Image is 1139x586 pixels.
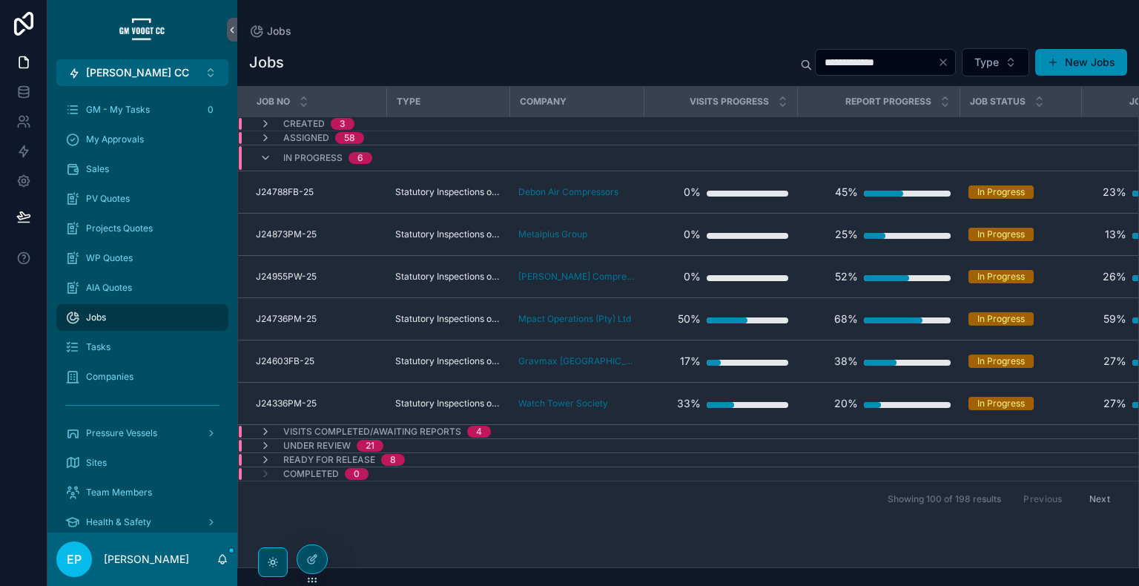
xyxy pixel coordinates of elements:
a: Pressure Vessels [56,420,228,447]
a: 33% [653,389,788,418]
div: 23% [1103,177,1126,207]
div: 27% [1103,346,1126,376]
a: Companies [56,363,228,390]
a: Gravmax [GEOGRAPHIC_DATA] [518,355,635,367]
div: 58 [344,132,355,144]
span: Completed [283,468,339,480]
span: Type [974,55,999,70]
a: Mpact Operations (Pty) Ltd [518,313,635,325]
span: Job Status [970,96,1026,108]
a: Jobs [249,24,291,39]
a: In Progress [968,185,1072,199]
div: 13% [1105,220,1126,249]
a: 68% [806,304,951,334]
img: App logo [119,18,166,42]
a: 0% [653,262,788,292]
a: J24955PW-25 [256,271,377,283]
div: 0% [684,262,701,292]
a: 38% [806,346,951,376]
div: In Progress [977,355,1025,368]
a: In Progress [968,355,1072,368]
button: Next [1079,487,1120,510]
a: In Progress [968,228,1072,241]
a: Debon Air Compressors [518,186,635,198]
a: Health & Safety [56,509,228,536]
span: Tasks [86,341,110,353]
div: 17% [680,346,701,376]
span: Sites [86,457,107,469]
a: 45% [806,177,951,207]
span: J24603FB-25 [256,355,314,367]
a: 25% [806,220,951,249]
a: Tasks [56,334,228,361]
div: 26% [1103,262,1126,292]
span: In Progress [283,152,343,164]
h1: Jobs [249,52,284,73]
div: 45% [835,177,858,207]
a: Statutory Inspections on Pressure Vessels [395,398,501,409]
a: Team Members [56,479,228,506]
div: 0 [354,468,360,480]
span: Jobs [86,312,106,323]
a: 50% [653,304,788,334]
a: In Progress [968,270,1072,283]
a: J24603FB-25 [256,355,377,367]
span: EP [67,550,82,568]
span: Jobs [267,24,291,39]
span: Ready for Release [283,454,375,466]
div: 25% [835,220,858,249]
a: [PERSON_NAME] Compressors [518,271,635,283]
span: J24336PM-25 [256,398,317,409]
span: Projects Quotes [86,223,153,234]
span: Type [397,96,420,108]
span: Companies [86,371,133,383]
span: My Approvals [86,134,144,145]
span: Watch Tower Society [518,398,608,409]
span: Sales [86,163,109,175]
a: Statutory Inspections on Pressure Vessels [395,228,501,240]
a: J24873PM-25 [256,228,377,240]
a: J24336PM-25 [256,398,377,409]
button: Select Button [962,48,1029,76]
a: 20% [806,389,951,418]
a: In Progress [968,312,1072,326]
a: 0% [653,220,788,249]
span: Created [283,118,325,130]
span: Under Review [283,440,351,452]
div: In Progress [977,312,1025,326]
span: Showing 100 of 198 results [888,493,1001,505]
div: 27% [1103,389,1126,418]
a: My Approvals [56,126,228,153]
span: [PERSON_NAME] CC [86,65,189,80]
div: In Progress [977,270,1025,283]
a: Statutory Inspections on Pressure Vessels [395,271,501,283]
span: J24788FB-25 [256,186,314,198]
span: Report Progress [845,96,931,108]
a: Metalplus Group [518,228,587,240]
button: Select Button [56,59,228,86]
div: 3 [340,118,346,130]
span: Health & Safety [86,516,151,528]
a: Mpact Operations (Pty) Ltd [518,313,631,325]
a: New Jobs [1035,49,1127,76]
div: 20% [834,389,858,418]
div: 52% [835,262,858,292]
a: Jobs [56,304,228,331]
div: 8 [390,454,396,466]
div: In Progress [977,185,1025,199]
a: Sales [56,156,228,182]
div: 0% [684,177,701,207]
div: 33% [677,389,701,418]
span: J24736PM-25 [256,313,317,325]
span: Company [520,96,567,108]
div: 59% [1103,304,1126,334]
a: Statutory Inspections on Pressure Vessels [395,355,501,367]
a: Metalplus Group [518,228,635,240]
a: Debon Air Compressors [518,186,618,198]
